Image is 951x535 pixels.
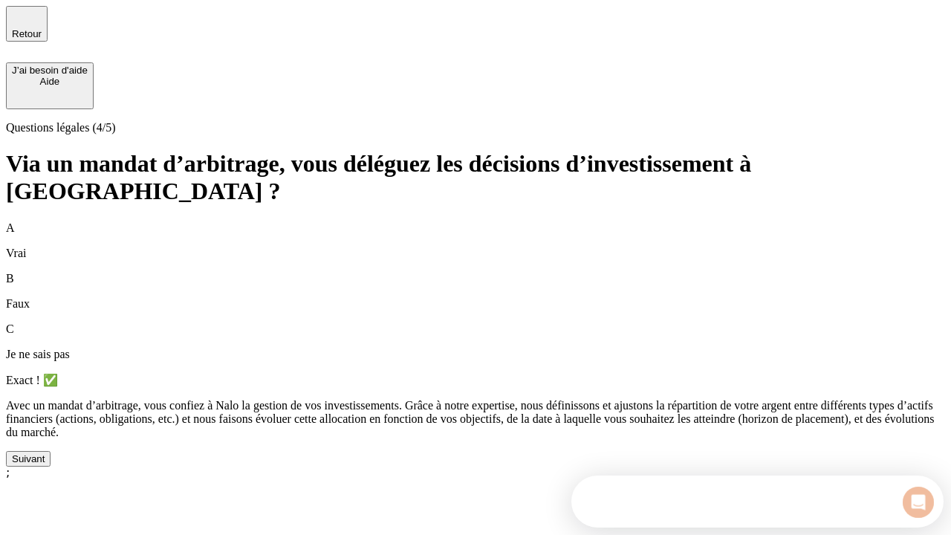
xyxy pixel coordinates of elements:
button: Suivant [6,451,51,467]
span: Avec un mandat d’arbitrage, vous confiez à Nalo la gestion de vos investissements. Grâce à notre ... [6,399,934,438]
iframe: Intercom live chat discovery launcher [571,476,944,528]
div: Aide [12,76,88,87]
p: Faux [6,297,945,311]
iframe: Intercom live chat [900,484,936,520]
p: A [6,221,945,235]
span: Exact ! ✅ [6,374,58,386]
div: Suivant [12,453,45,464]
p: Vrai [6,247,945,260]
p: B [6,272,945,285]
span: Retour [12,28,42,39]
div: J’ai besoin d'aide [12,65,88,76]
button: J’ai besoin d'aideAide [6,62,94,109]
button: Retour [6,6,48,42]
p: Questions légales (4/5) [6,121,945,134]
p: C [6,322,945,336]
h1: Via un mandat d’arbitrage, vous déléguez les décisions d’investissement à [GEOGRAPHIC_DATA] ? [6,150,945,205]
p: Je ne sais pas [6,348,945,361]
div: ; [6,467,945,479]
